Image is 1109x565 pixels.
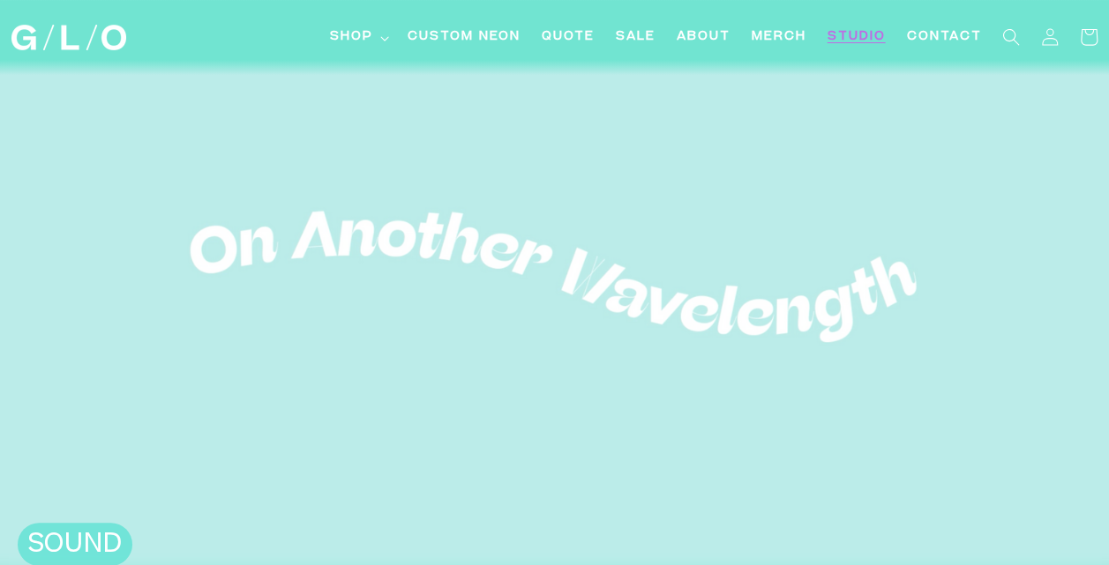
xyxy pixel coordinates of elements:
a: Custom Neon [396,18,530,57]
span: Quote [541,28,594,47]
summary: Search [992,18,1030,56]
span: SALE [615,28,655,47]
span: Contact [906,28,981,47]
a: Contact [895,18,992,57]
a: Quote [530,18,604,57]
span: Merch [751,28,806,47]
a: GLO Studio [4,19,132,57]
a: SALE [604,18,665,57]
span: Shop [329,28,372,47]
iframe: Chat Widget [791,318,1109,565]
span: Custom Neon [407,28,520,47]
img: GLO Studio [11,25,126,50]
summary: Shop [318,18,396,57]
span: About [676,28,730,47]
a: About [665,18,740,57]
span: Studio [827,28,885,47]
a: Merch [740,18,816,57]
h2: SOUND [26,531,124,562]
a: Studio [816,18,895,57]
